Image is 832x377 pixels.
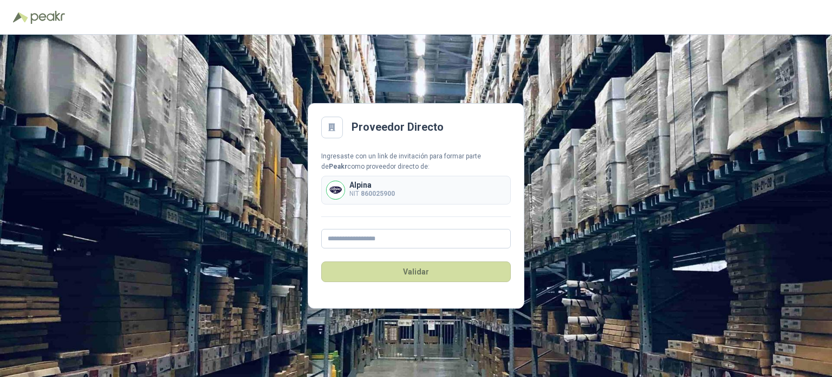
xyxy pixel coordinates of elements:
p: NIT [349,189,395,199]
img: Peakr [30,11,65,24]
img: Company Logo [327,181,344,199]
p: Alpina [349,181,395,189]
button: Validar [321,261,511,282]
b: 860025900 [361,190,395,197]
img: Logo [13,12,28,23]
div: Ingresaste con un link de invitación para formar parte de como proveedor directo de: [321,151,511,172]
h2: Proveedor Directo [352,119,444,136]
b: Peakr [329,163,347,170]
